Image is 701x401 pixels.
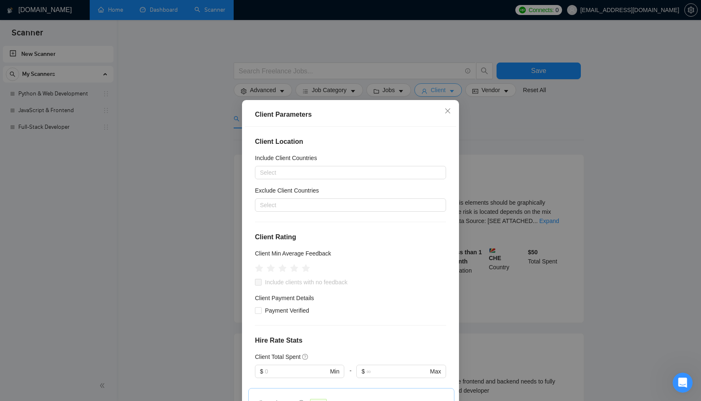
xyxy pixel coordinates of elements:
[255,264,263,273] span: star
[344,365,356,388] div: -
[290,264,298,273] span: star
[255,186,319,195] h5: Exclude Client Countries
[262,278,351,287] span: Include clients with no feedback
[673,373,693,393] iframe: Intercom live chat
[255,352,300,361] h5: Client Total Spent
[366,367,428,376] input: ∞
[255,249,331,258] h5: Client Min Average Feedback
[262,306,313,315] span: Payment Verified
[255,153,317,163] h5: Include Client Countries
[444,108,451,114] span: close
[267,264,275,273] span: star
[255,110,446,120] div: Client Parameters
[278,264,287,273] span: star
[330,367,340,376] span: Min
[265,367,328,376] input: 0
[430,367,441,376] span: Max
[255,293,314,303] h4: Client Payment Details
[302,264,310,273] span: star
[255,137,446,147] h4: Client Location
[260,367,263,376] span: $
[255,336,446,346] h4: Hire Rate Stats
[302,353,309,360] span: question-circle
[436,100,459,123] button: Close
[361,367,365,376] span: $
[255,232,446,242] h4: Client Rating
